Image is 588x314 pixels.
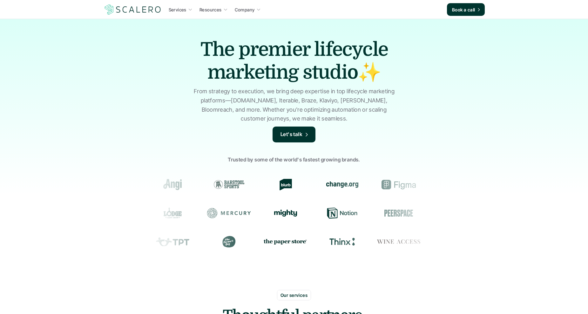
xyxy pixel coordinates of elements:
[104,4,162,15] a: Scalero company logotype
[280,292,308,298] p: Our services
[452,6,475,13] p: Book a call
[273,127,316,142] a: Let's talk
[183,38,405,84] h1: The premier lifecycle marketing studio✨
[199,6,222,13] p: Resources
[235,6,255,13] p: Company
[280,130,303,139] p: Let's talk
[104,3,162,16] img: Scalero company logotype
[191,87,397,123] p: From strategy to execution, we bring deep expertise in top lifecycle marketing platforms—[DOMAIN_...
[447,3,485,16] a: Book a call
[169,6,186,13] p: Services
